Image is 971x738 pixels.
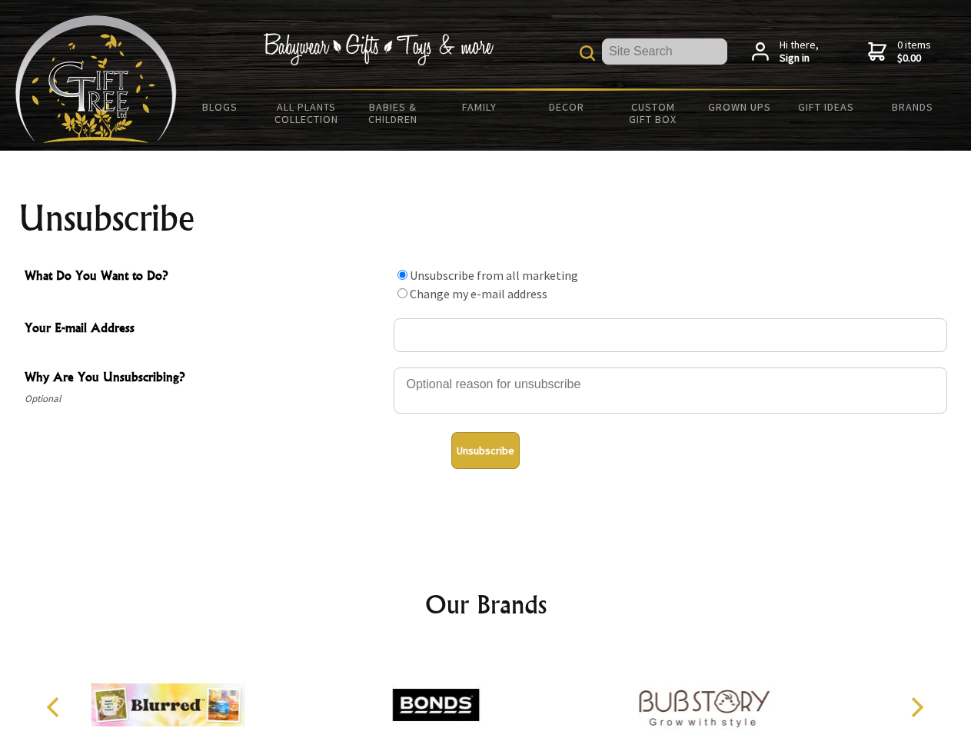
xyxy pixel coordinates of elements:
[18,200,953,237] h1: Unsubscribe
[394,318,947,352] input: Your E-mail Address
[868,38,931,65] a: 0 items$0.00
[31,586,941,623] h2: Our Brands
[394,367,947,414] textarea: Why Are You Unsubscribing?
[437,91,524,123] a: Family
[25,367,386,390] span: Why Are You Unsubscribing?
[783,91,870,123] a: Gift Ideas
[780,52,819,65] strong: Sign in
[752,38,819,65] a: Hi there,Sign in
[177,91,264,123] a: BLOGS
[897,38,931,65] span: 0 items
[25,390,386,408] span: Optional
[900,690,933,724] button: Next
[897,52,931,65] strong: $0.00
[397,270,407,280] input: What Do You Want to Do?
[263,33,494,65] img: Babywear - Gifts - Toys & more
[580,45,595,61] img: product search
[25,266,386,288] span: What Do You Want to Do?
[410,268,578,283] label: Unsubscribe from all marketing
[350,91,437,135] a: Babies & Children
[38,690,72,724] button: Previous
[410,286,547,301] label: Change my e-mail address
[397,288,407,298] input: What Do You Want to Do?
[451,432,520,469] button: Unsubscribe
[610,91,697,135] a: Custom Gift Box
[870,91,956,123] a: Brands
[15,15,177,143] img: Babyware - Gifts - Toys and more...
[602,38,727,65] input: Site Search
[523,91,610,123] a: Decor
[780,38,819,65] span: Hi there,
[25,318,386,341] span: Your E-mail Address
[696,91,783,123] a: Grown Ups
[264,91,351,135] a: All Plants Collection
